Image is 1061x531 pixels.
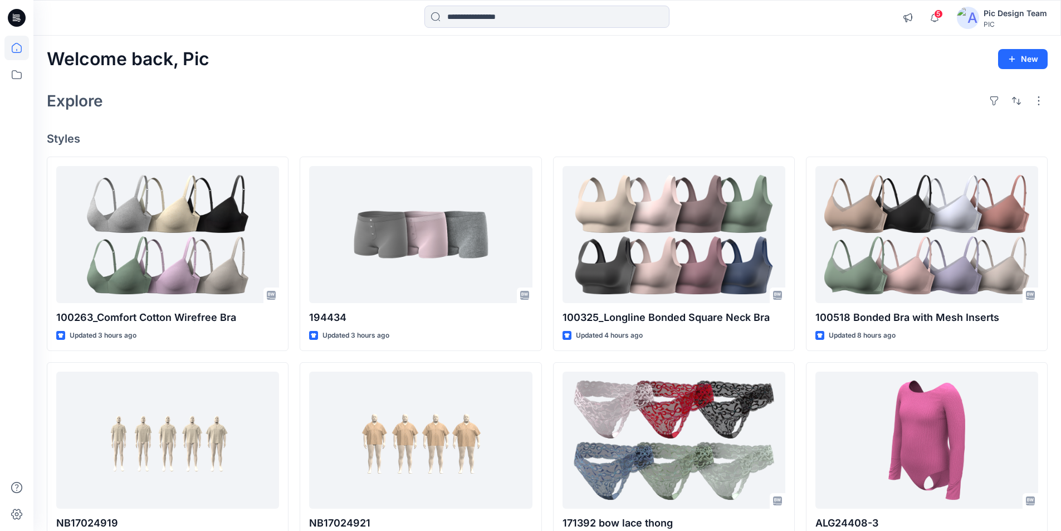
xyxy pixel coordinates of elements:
a: 194434 [309,166,532,304]
a: NB17024919 [56,372,279,509]
a: ALG24408-3 [815,372,1038,509]
a: 100263_Comfort Cotton Wirefree Bra [56,166,279,304]
p: 171392 bow lace thong [563,515,785,531]
h2: Welcome back, Pic [47,49,209,70]
h2: Explore [47,92,103,110]
span: 5 [934,9,943,18]
button: New [998,49,1048,69]
p: 194434 [309,310,532,325]
img: avatar [957,7,979,29]
a: 100518 Bonded Bra with Mesh Inserts [815,166,1038,304]
p: 100518 Bonded Bra with Mesh Inserts [815,310,1038,325]
p: NB17024921 [309,515,532,531]
p: Updated 4 hours ago [576,330,643,342]
a: 100325_Longline Bonded Square Neck Bra [563,166,785,304]
p: 100325_Longline Bonded Square Neck Bra [563,310,785,325]
div: Pic Design Team [984,7,1047,20]
p: ALG24408-3 [815,515,1038,531]
h4: Styles [47,132,1048,145]
p: Updated 3 hours ago [70,330,136,342]
p: Updated 3 hours ago [322,330,389,342]
p: 100263_Comfort Cotton Wirefree Bra [56,310,279,325]
a: 171392 bow lace thong [563,372,785,509]
div: PIC [984,20,1047,28]
p: NB17024919 [56,515,279,531]
a: NB17024921 [309,372,532,509]
p: Updated 8 hours ago [829,330,896,342]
